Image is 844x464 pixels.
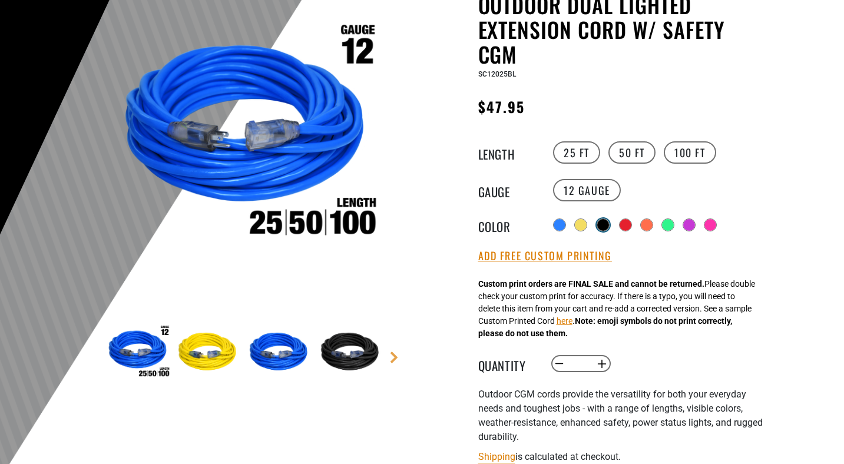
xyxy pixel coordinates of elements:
span: SC12025BL [478,70,516,78]
label: Quantity [478,356,537,372]
a: Shipping [478,451,515,462]
img: Blue [246,319,315,387]
legend: Gauge [478,183,537,198]
button: here [557,315,572,327]
label: 25 FT [553,141,600,164]
label: 100 FT [664,141,716,164]
img: Yellow [175,319,243,387]
span: $47.95 [478,96,525,117]
a: Next [388,352,400,363]
img: Black [317,319,386,387]
button: Add Free Custom Printing [478,250,612,263]
strong: Custom print orders are FINAL SALE and cannot be returned. [478,279,704,289]
strong: Note: emoji symbols do not print correctly, please do not use them. [478,316,732,338]
div: Please double check your custom print for accuracy. If there is a typo, you will need to delete t... [478,278,755,340]
span: Outdoor CGM cords provide the versatility for both your everyday needs and toughest jobs - with a... [478,389,763,442]
label: 12 Gauge [553,179,621,201]
legend: Color [478,217,537,233]
legend: Length [478,145,537,160]
label: 50 FT [608,141,656,164]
